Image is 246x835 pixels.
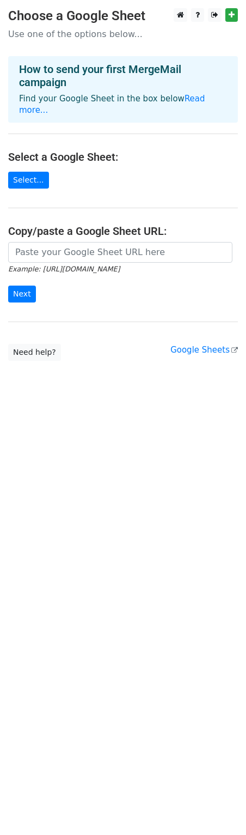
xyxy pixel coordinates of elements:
h4: Select a Google Sheet: [8,150,238,164]
h4: Copy/paste a Google Sheet URL: [8,225,238,238]
a: Read more... [19,94,205,115]
h4: How to send your first MergeMail campaign [19,63,227,89]
h3: Choose a Google Sheet [8,8,238,24]
small: Example: [URL][DOMAIN_NAME] [8,265,120,273]
input: Next [8,286,36,302]
a: Google Sheets [170,345,238,355]
p: Use one of the options below... [8,28,238,40]
a: Need help? [8,344,61,361]
a: Select... [8,172,49,189]
input: Paste your Google Sheet URL here [8,242,232,263]
p: Find your Google Sheet in the box below [19,93,227,116]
